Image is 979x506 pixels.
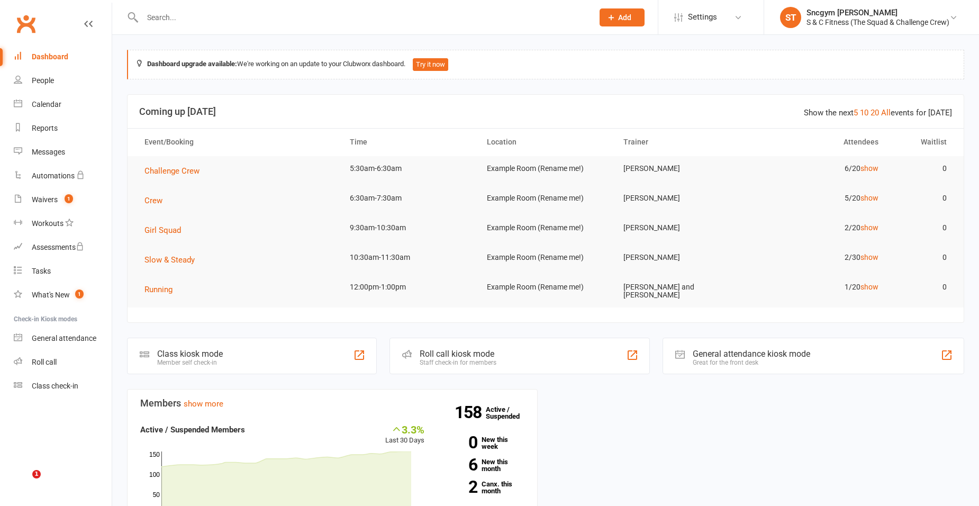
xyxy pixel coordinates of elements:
td: [PERSON_NAME] [614,215,751,240]
th: Event/Booking [135,129,340,156]
div: Great for the front desk [693,359,810,366]
strong: 6 [440,457,477,473]
td: 5:30am-6:30am [340,156,477,181]
div: Staff check-in for members [420,359,496,366]
div: Waivers [32,195,58,204]
td: 6/20 [751,156,888,181]
a: 6New this month [440,458,524,472]
a: Automations [14,164,112,188]
div: Assessments [32,243,84,251]
div: Reports [32,124,58,132]
th: Location [477,129,614,156]
strong: 0 [440,435,477,450]
div: S & C Fitness (The Squad & Challenge Crew) [806,17,949,27]
a: 10 [860,108,868,118]
th: Waitlist [888,129,956,156]
strong: 158 [455,404,486,420]
div: Calendar [32,100,61,109]
div: Messages [32,148,65,156]
a: 158Active / Suspended [486,398,532,428]
button: Slow & Steady [144,254,202,266]
div: Workouts [32,219,64,228]
a: 2Canx. this month [440,481,524,494]
button: Add [600,8,645,26]
span: Running [144,285,173,294]
a: Reports [14,116,112,140]
div: People [32,76,54,85]
a: Tasks [14,259,112,283]
button: Crew [144,194,170,207]
a: show [860,283,878,291]
a: People [14,69,112,93]
a: Dashboard [14,45,112,69]
button: Try it now [413,58,448,71]
div: General attendance kiosk mode [693,349,810,359]
input: Search... [139,10,586,25]
div: ST [780,7,801,28]
div: Roll call [32,358,57,366]
td: 0 [888,186,956,211]
div: Automations [32,171,75,180]
a: show [860,223,878,232]
div: Sncgym [PERSON_NAME] [806,8,949,17]
a: show [860,253,878,261]
div: We're working on an update to your Clubworx dashboard. [127,50,964,79]
td: [PERSON_NAME] [614,186,751,211]
a: What's New1 [14,283,112,307]
div: Show the next events for [DATE] [804,106,952,119]
div: Dashboard [32,52,68,61]
td: 1/20 [751,275,888,300]
span: 1 [75,290,84,299]
iframe: Intercom live chat [11,470,36,495]
a: Roll call [14,350,112,374]
td: 0 [888,215,956,240]
button: Girl Squad [144,224,188,237]
span: Add [618,13,631,22]
button: Challenge Crew [144,165,207,177]
td: Example Room (Rename me!) [477,275,614,300]
div: Last 30 Days [385,423,424,446]
span: Crew [144,196,162,205]
td: Example Room (Rename me!) [477,215,614,240]
strong: Dashboard upgrade available: [147,60,237,68]
th: Trainer [614,129,751,156]
a: Clubworx [13,11,39,37]
a: All [881,108,891,118]
div: Tasks [32,267,51,275]
td: Example Room (Rename me!) [477,156,614,181]
th: Attendees [751,129,888,156]
a: show more [184,399,223,409]
td: [PERSON_NAME] [614,156,751,181]
a: General attendance kiosk mode [14,327,112,350]
strong: 2 [440,479,477,495]
td: 2/20 [751,215,888,240]
td: 0 [888,275,956,300]
div: 3.3% [385,423,424,435]
div: What's New [32,291,70,299]
td: [PERSON_NAME] and [PERSON_NAME] [614,275,751,308]
a: Workouts [14,212,112,236]
span: 1 [65,194,73,203]
div: Member self check-in [157,359,223,366]
div: General attendance [32,334,96,342]
a: Calendar [14,93,112,116]
a: Waivers 1 [14,188,112,212]
h3: Members [140,398,524,409]
span: Settings [688,5,717,29]
td: 9:30am-10:30am [340,215,477,240]
a: Messages [14,140,112,164]
span: Slow & Steady [144,255,195,265]
td: 0 [888,156,956,181]
div: Class kiosk mode [157,349,223,359]
span: Girl Squad [144,225,181,235]
a: 20 [871,108,879,118]
td: 6:30am-7:30am [340,186,477,211]
td: Example Room (Rename me!) [477,186,614,211]
div: Roll call kiosk mode [420,349,496,359]
a: show [860,164,878,173]
td: 12:00pm-1:00pm [340,275,477,300]
span: Challenge Crew [144,166,200,176]
td: 5/20 [751,186,888,211]
span: 1 [32,470,41,478]
button: Running [144,283,180,296]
